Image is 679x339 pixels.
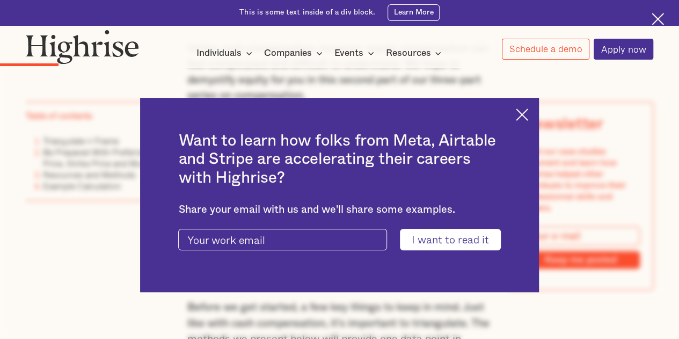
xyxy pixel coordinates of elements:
[652,13,664,25] img: Cross icon
[385,47,444,60] div: Resources
[239,8,375,18] div: This is some text inside of a div block.
[178,204,500,216] div: Share your email with us and we'll share some examples.
[178,229,500,250] form: current-ascender-blog-article-modal-form
[178,229,386,250] input: Your work email
[502,39,589,60] a: Schedule a demo
[196,47,255,60] div: Individuals
[334,47,363,60] div: Events
[196,47,242,60] div: Individuals
[26,30,139,64] img: Highrise logo
[385,47,430,60] div: Resources
[594,39,653,60] a: Apply now
[264,47,312,60] div: Companies
[178,132,500,187] h2: Want to learn how folks from Meta, Airtable and Stripe are accelerating their careers with Highrise?
[334,47,377,60] div: Events
[388,4,440,21] a: Learn More
[400,229,500,250] input: I want to read it
[516,109,528,121] img: Cross icon
[264,47,326,60] div: Companies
